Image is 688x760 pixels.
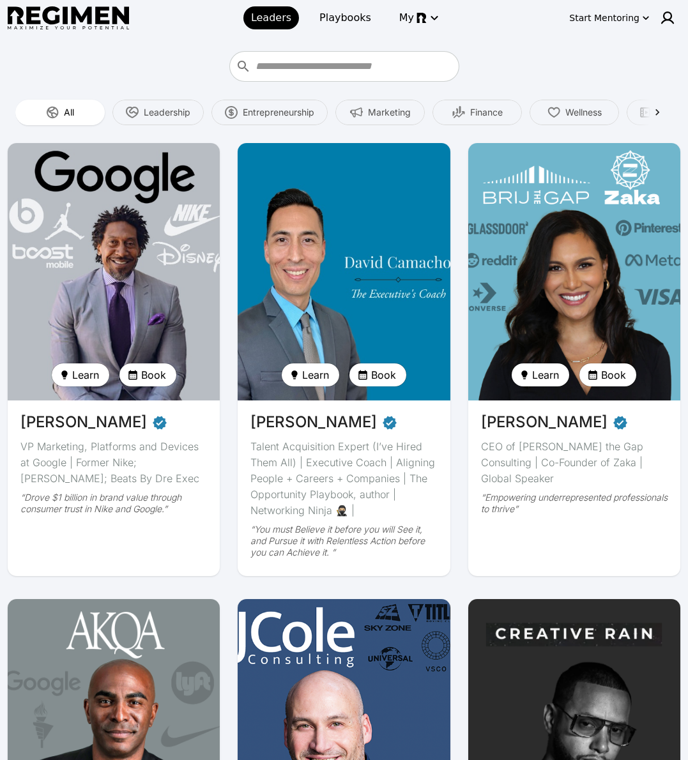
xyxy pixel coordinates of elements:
span: My [399,10,414,26]
button: Marketing [335,100,425,125]
button: Start Mentoring [567,8,652,28]
a: Leaders [243,6,299,29]
button: All [15,100,105,125]
button: Learn [512,363,569,386]
button: Learn [282,363,339,386]
img: Leadership [126,106,139,119]
span: Wellness [565,106,602,119]
button: Book [119,363,176,386]
span: Book [601,367,626,383]
div: “You must Believe it before you will See it, and Pursue it with Relentless Action before you can ... [250,524,437,558]
img: All [46,106,59,119]
span: Entrepreneurship [243,106,314,119]
span: Verified partner - Devika Brij [613,411,628,434]
button: Book [579,363,636,386]
div: Talent Acquisition Expert (I’ve Hired Them All) | Executive Coach | Aligning People + Careers + C... [250,439,437,519]
span: Playbooks [319,10,371,26]
span: Finance [470,106,503,119]
div: “Drove $1 billion in brand value through consumer trust in Nike and Google.” [20,492,207,515]
img: avatar of David Camacho [238,143,450,400]
img: avatar of Devika Brij [468,143,680,400]
span: All [64,106,74,119]
span: Book [371,367,396,383]
span: Learn [302,367,329,383]
span: [PERSON_NAME] [481,411,608,434]
button: Entrepreneurship [211,100,328,125]
button: My [392,6,445,29]
span: Leadership [144,106,190,119]
img: Marketing [350,106,363,119]
span: [PERSON_NAME] [250,411,377,434]
button: Learn [52,363,109,386]
img: Finance [452,106,465,119]
span: Marketing [368,106,411,119]
button: Wellness [530,100,619,125]
button: Leadership [112,100,204,125]
img: avatar of Daryl Butler [8,143,220,400]
div: Who do you want to learn from? [229,51,459,82]
a: Playbooks [312,6,379,29]
span: Learn [72,367,99,383]
img: user icon [660,10,675,26]
span: Verified partner - Daryl Butler [152,411,167,434]
div: Start Mentoring [569,11,639,24]
div: “Empowering underrepresented professionals to thrive” [481,492,668,515]
span: [PERSON_NAME] [20,411,147,434]
span: Leaders [251,10,291,26]
img: Regimen logo [8,6,129,30]
div: VP Marketing, Platforms and Devices at Google | Former Nike; [PERSON_NAME]; Beats By Dre Exec [20,439,207,487]
span: Verified partner - David Camacho [382,411,397,434]
img: Entrepreneurship [225,106,238,119]
span: Book [141,367,166,383]
button: Book [349,363,406,386]
button: Finance [432,100,522,125]
img: Wellness [547,106,560,119]
span: Learn [532,367,559,383]
div: CEO of [PERSON_NAME] the Gap Consulting | Co-Founder of Zaka | Global Speaker [481,439,668,487]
